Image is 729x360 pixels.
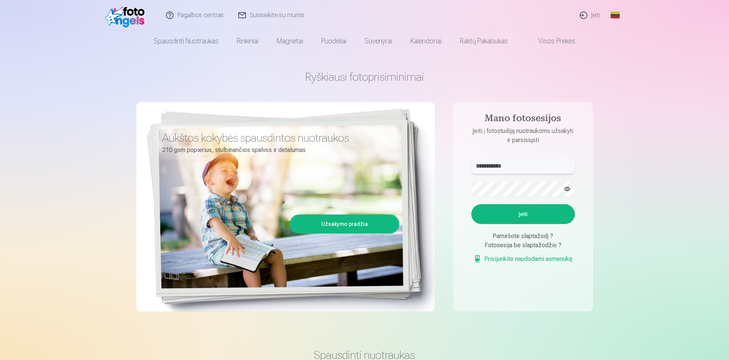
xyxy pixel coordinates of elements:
[474,254,573,264] a: Prisijunkite naudodami asmenukę
[291,216,398,232] a: Užsakymo pradžia
[464,113,582,126] h4: Mano fotosesijos
[228,30,268,52] a: Rinkiniai
[471,204,575,224] button: Įeiti
[517,30,584,52] a: Visos prekės
[145,30,228,52] a: Spausdinti nuotraukas
[356,30,401,52] a: Suvenyrai
[136,70,593,84] h1: Ryškiausi fotoprisiminimai
[312,30,356,52] a: Puodeliai
[451,30,517,52] a: Raktų pakabukas
[162,131,394,145] h3: Aukštos kokybės spausdintos nuotraukos
[162,145,394,155] p: 210 gsm popierius, stulbinančios spalvos ir detalumas
[401,30,451,52] a: Kalendoriai
[471,232,575,241] div: Pamiršote slaptažodį ?
[471,241,575,250] div: Fotosesija be slaptažodžio ?
[268,30,312,52] a: Magnetai
[105,3,149,27] img: /fa2
[464,126,582,145] p: Įeiti į fotostudiją nuotraukoms užsakyti ir parsisiųsti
